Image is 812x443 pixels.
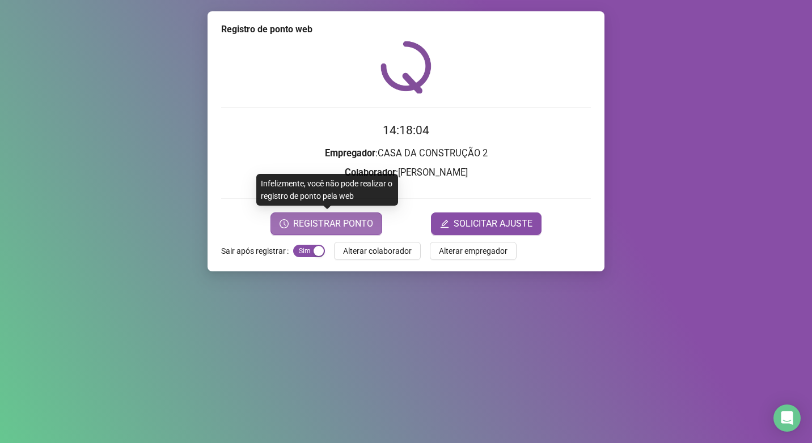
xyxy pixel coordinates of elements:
[345,167,396,178] strong: Colaborador
[430,242,517,260] button: Alterar empregador
[439,245,508,257] span: Alterar empregador
[280,219,289,228] span: clock-circle
[773,404,801,432] div: Open Intercom Messenger
[431,212,542,235] button: editSOLICITAR AJUSTE
[440,219,449,228] span: edit
[454,217,532,231] span: SOLICITAR AJUSTE
[343,245,412,257] span: Alterar colaborador
[380,41,432,93] img: QRPoint
[221,165,591,180] h3: : [PERSON_NAME]
[293,217,373,231] span: REGISTRAR PONTO
[256,174,398,206] div: Infelizmente, você não pode realizar o registro de ponto pela web
[270,212,382,235] button: REGISTRAR PONTO
[221,146,591,161] h3: : CASA DA CONSTRUÇÃO 2
[325,148,375,159] strong: Empregador
[383,123,429,137] time: 14:18:04
[221,242,293,260] label: Sair após registrar
[221,23,591,36] div: Registro de ponto web
[334,242,421,260] button: Alterar colaborador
